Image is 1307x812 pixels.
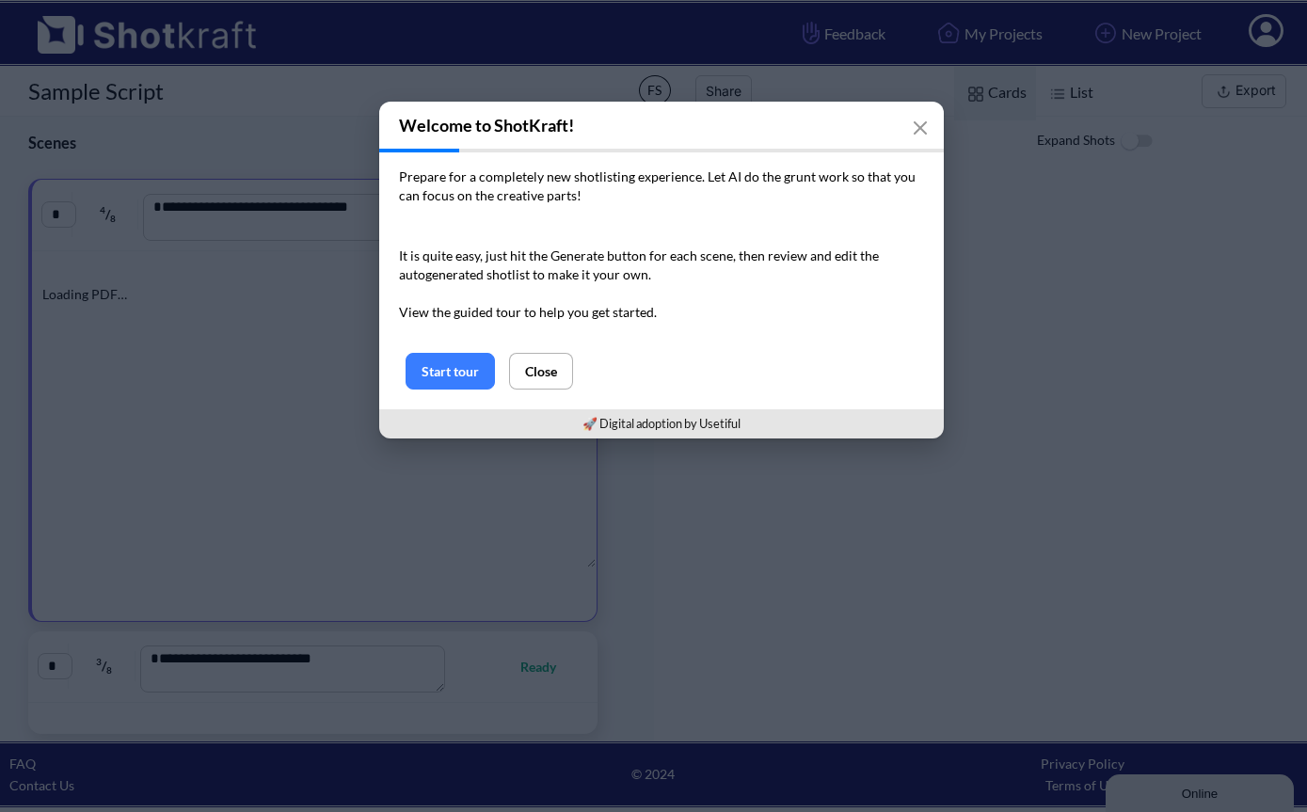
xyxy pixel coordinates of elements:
button: Close [509,353,573,390]
button: Start tour [406,353,495,390]
div: Online [14,16,174,30]
h3: Welcome to ShotKraft! [379,102,944,149]
p: It is quite easy, just hit the Generate button for each scene, then review and edit the autogener... [399,247,924,322]
a: 🚀 Digital adoption by Usetiful [582,416,741,431]
span: Prepare for a completely new shotlisting experience. [399,168,705,184]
